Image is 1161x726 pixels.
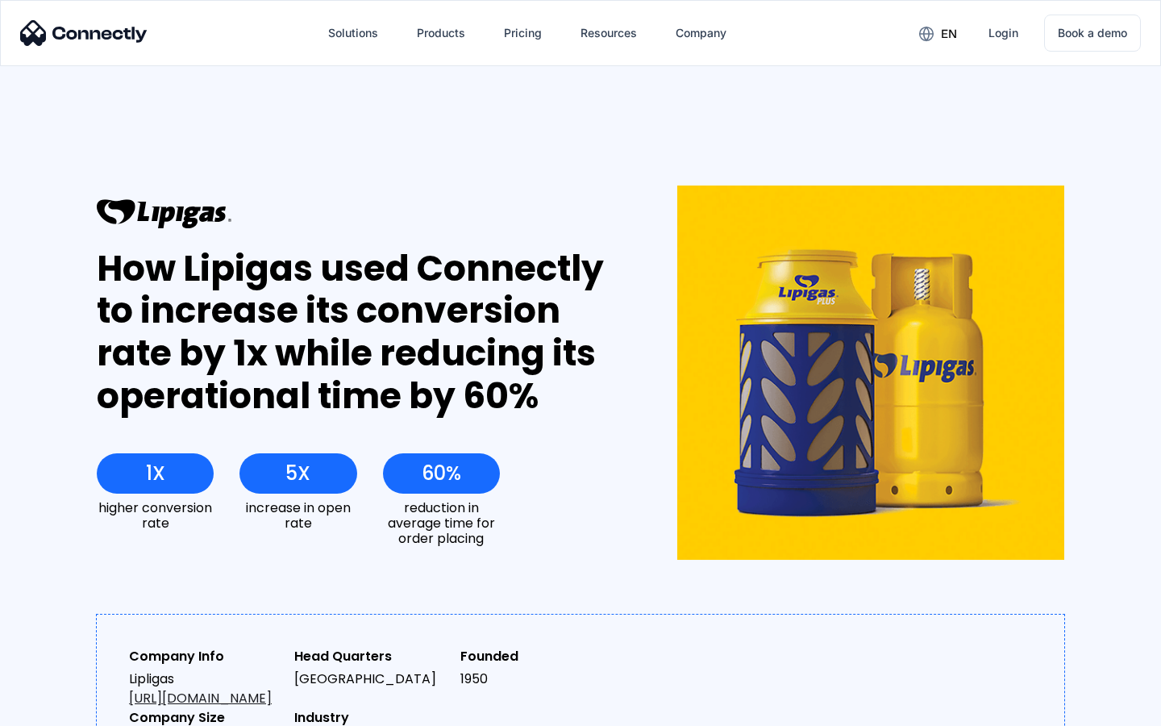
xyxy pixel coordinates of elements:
div: 5X [285,462,310,485]
div: Products [417,22,465,44]
img: Connectly Logo [20,20,148,46]
div: higher conversion rate [97,500,214,531]
div: Resources [568,14,650,52]
a: Book a demo [1044,15,1141,52]
div: 1950 [460,670,613,689]
div: 1X [146,462,165,485]
div: en [906,21,969,45]
div: reduction in average time for order placing [383,500,500,547]
a: Pricing [491,14,555,52]
div: Solutions [328,22,378,44]
aside: Language selected: English [16,698,97,720]
div: [GEOGRAPHIC_DATA] [294,670,447,689]
div: How Lipigas used Connectly to increase its conversion rate by 1x while reducing its operational t... [97,248,618,418]
div: Founded [460,647,613,666]
div: 60% [422,462,461,485]
div: Products [404,14,478,52]
div: Pricing [504,22,542,44]
div: Resources [580,22,637,44]
div: Login [988,22,1018,44]
div: Head Quarters [294,647,447,666]
a: Login [976,14,1031,52]
div: en [941,23,957,45]
div: Company Info [129,647,281,666]
div: Company [676,22,726,44]
div: Solutions [315,14,391,52]
ul: Language list [32,698,97,720]
div: Lipligas [129,670,281,708]
div: Company [663,14,739,52]
div: increase in open rate [239,500,356,531]
a: [URL][DOMAIN_NAME] [129,689,272,707]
